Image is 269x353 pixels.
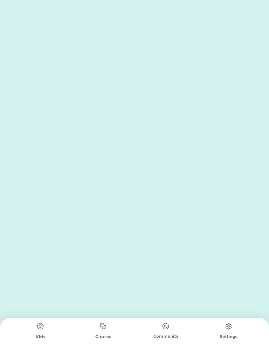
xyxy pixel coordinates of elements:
[97,320,110,333] img: type%3Dchores%2C%20state%3Ddefault.svg
[197,334,260,340] div: Settings
[72,333,135,340] div: Chores
[134,333,197,339] div: Community
[9,334,72,340] div: Kids
[222,320,235,333] img: type%3Dchores%2C%20state%3Ddefault.svg
[159,320,172,333] img: type%3Dchores%2C%20state%3Ddefault.svg
[34,320,47,333] img: type%3Dchores%2C%20state%3Ddefault.svg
